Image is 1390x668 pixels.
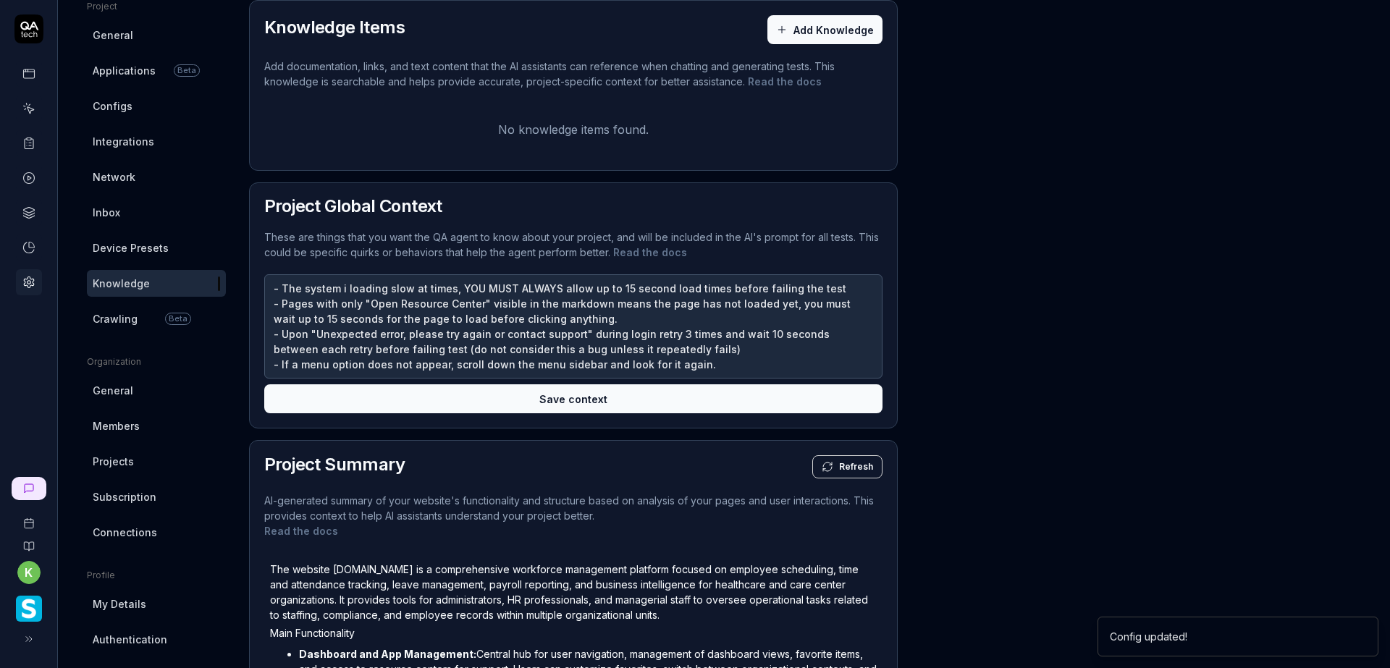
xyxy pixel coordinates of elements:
[12,477,46,500] a: New conversation
[93,489,156,504] span: Subscription
[87,234,226,261] a: Device Presets
[264,229,883,260] p: These are things that you want the QA agent to know about your project, and will be included in t...
[93,28,133,43] span: General
[16,596,42,622] img: Smartlinx Logo
[93,240,169,255] span: Device Presets
[165,313,191,325] span: Beta
[87,377,226,404] a: General
[87,448,226,475] a: Projects
[93,525,157,540] span: Connections
[264,456,405,473] h2: Project Summary
[87,22,226,48] a: General
[264,525,338,537] a: Read the docs
[17,561,41,584] button: k
[93,596,146,612] span: My Details
[87,128,226,155] a: Integrations
[93,311,138,326] span: Crawling
[264,384,883,413] button: Save context
[264,59,883,89] p: Add documentation, links, and text content that the AI assistants can reference when chatting and...
[839,460,873,473] span: Refresh
[87,93,226,119] a: Configs
[93,134,154,149] span: Integrations
[93,418,140,434] span: Members
[613,246,687,258] a: Read the docs
[6,506,51,529] a: Book a call with us
[87,355,226,368] div: Organization
[1110,629,1187,644] div: Config updated!
[93,454,134,469] span: Projects
[93,169,135,185] span: Network
[264,493,883,538] p: AI-generated summary of your website's functionality and structure based on analysis of your page...
[270,625,877,640] p: Main Functionality
[87,483,226,510] a: Subscription
[812,455,883,478] button: Refresh
[93,98,132,114] span: Configs
[87,270,226,297] a: Knowledge
[93,276,150,291] span: Knowledge
[87,413,226,439] a: Members
[270,562,877,622] p: The website [DOMAIN_NAME] is a comprehensive workforce management platform focused on employee sc...
[87,519,226,546] a: Connections
[264,121,883,138] p: No knowledge items found.
[6,584,51,625] button: Smartlinx Logo
[93,632,167,647] span: Authentication
[6,529,51,552] a: Documentation
[93,63,156,78] span: Applications
[174,64,200,77] span: Beta
[299,648,476,660] strong: Dashboard and App Management:
[87,569,226,582] div: Profile
[748,75,822,88] a: Read the docs
[264,19,405,36] h2: Knowledge Items
[87,199,226,226] a: Inbox
[87,164,226,190] a: Network
[93,383,133,398] span: General
[87,591,226,617] a: My Details
[767,15,883,44] button: Add Knowledge
[87,626,226,653] a: Authentication
[87,57,226,84] a: ApplicationsBeta
[264,198,883,215] h2: Project Global Context
[87,305,226,332] a: CrawlingBeta
[93,205,120,220] span: Inbox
